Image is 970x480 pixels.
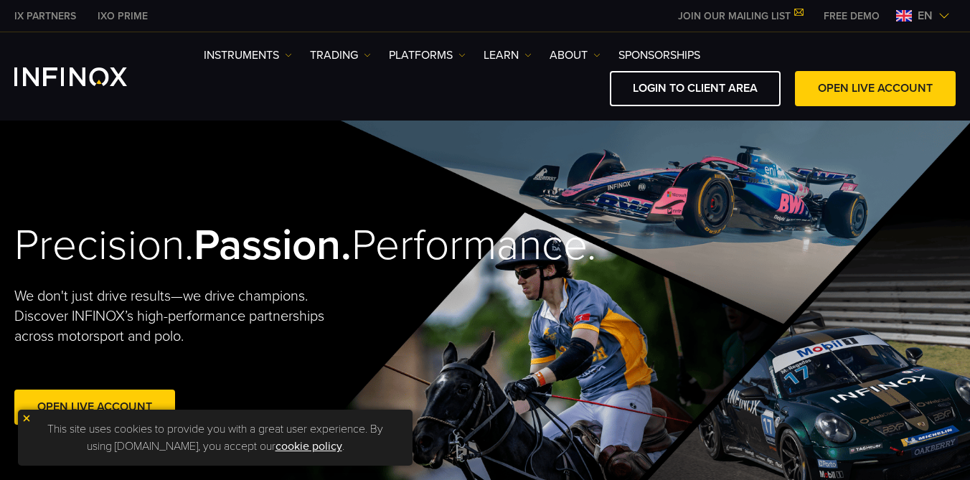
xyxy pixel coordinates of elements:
a: OPEN LIVE ACCOUNT [795,71,956,106]
a: SPONSORSHIPS [618,47,700,64]
a: INFINOX [4,9,87,24]
img: yellow close icon [22,413,32,423]
a: INFINOX Logo [14,67,161,86]
a: INFINOX [87,9,159,24]
h2: Precision. Performance. [14,220,438,272]
a: Learn [484,47,532,64]
a: INFINOX MENU [813,9,890,24]
span: en [912,7,938,24]
a: cookie policy [276,439,342,453]
a: PLATFORMS [389,47,466,64]
a: Instruments [204,47,292,64]
strong: Passion. [194,220,352,271]
a: LOGIN TO CLIENT AREA [610,71,781,106]
a: TRADING [310,47,371,64]
a: JOIN OUR MAILING LIST [667,10,813,22]
a: Open Live Account [14,390,175,425]
p: We don't just drive results—we drive champions. Discover INFINOX’s high-performance partnerships ... [14,286,353,347]
a: ABOUT [550,47,601,64]
p: This site uses cookies to provide you with a great user experience. By using [DOMAIN_NAME], you a... [25,417,405,458]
